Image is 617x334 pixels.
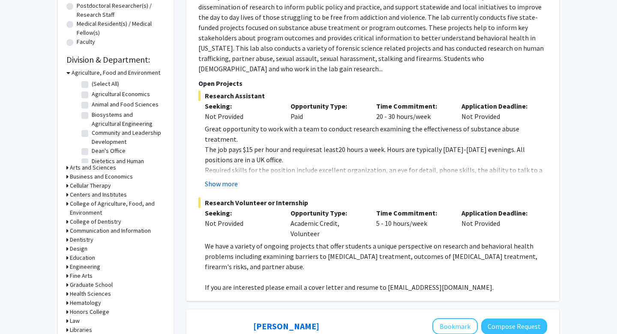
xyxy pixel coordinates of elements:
[205,282,547,292] p: If you are interested please email a cover letter and resume to [EMAIL_ADDRESS][DOMAIN_NAME].
[70,316,80,325] h3: Law
[376,208,449,218] p: Time Commitment:
[72,68,160,77] h3: Agriculture, Food and Environment
[92,100,159,109] label: Animal and Food Sciences
[198,91,547,101] span: Research Assistant
[291,208,363,218] p: Opportunity Type:
[205,241,547,272] p: We have a variety of ongoing projects that offer students a unique perspective on research and be...
[370,101,455,121] div: 20 - 30 hours/week
[70,226,151,235] h3: Communication and Information
[66,55,165,65] h2: Division & Department:
[205,208,278,218] p: Seeking:
[205,218,278,228] div: Not Provided
[70,253,95,262] h3: Education
[205,179,238,189] button: Show more
[6,295,36,328] iframe: Chat
[291,101,363,111] p: Opportunity Type:
[455,208,541,239] div: Not Provided
[205,166,542,195] span: Required skills for the position include excellent organization, an eye for detail, phone skills,...
[70,289,111,298] h3: Health Sciences
[70,307,109,316] h3: Honors College
[70,262,100,271] h3: Engineering
[70,172,133,181] h3: Business and Economics
[461,208,534,218] p: Application Deadline:
[77,1,165,19] label: Postdoctoral Researcher(s) / Research Staff
[205,101,278,111] p: Seeking:
[70,217,121,226] h3: College of Dentistry
[70,199,165,217] h3: College of Agriculture, Food, and Environment
[205,111,278,121] div: Not Provided
[77,37,95,46] label: Faculty
[70,181,111,190] h3: Cellular Therapy
[205,124,519,143] span: Great opportunity to work with a team to conduct research examining the effectiveness of substanc...
[198,78,547,88] p: Open Projects
[70,280,113,289] h3: Graduate School
[92,79,119,88] label: (Select All)
[77,19,165,37] label: Medical Resident(s) / Medical Fellow(s)
[205,145,316,154] span: The job pays $15 per hour and requires
[70,190,127,199] h3: Centers and Institutes
[376,101,449,111] p: Time Commitment:
[70,163,116,172] h3: Arts and Sciences
[92,110,163,128] label: Biosystems and Agricultural Engineering
[70,298,101,307] h3: Hematology
[198,197,547,208] span: Research Volunteer or Internship
[370,208,455,239] div: 5 - 10 hours/week
[70,235,93,244] h3: Dentistry
[70,244,87,253] h3: Design
[205,145,525,164] span: 20 hours a week. Hours are typically [DATE]-[DATE] evenings. All positions are in a UK office.
[253,321,319,331] a: [PERSON_NAME]
[461,101,534,111] p: Application Deadline:
[70,271,93,280] h3: Fine Arts
[284,208,370,239] div: Academic Credit, Volunteer
[284,101,370,121] div: Paid
[92,128,163,146] label: Community and Leadership Development
[205,144,547,165] p: at least
[92,157,163,175] label: Dietetics and Human Nutrition
[455,101,541,121] div: Not Provided
[92,146,126,155] label: Dean's Office
[92,90,150,99] label: Agricultural Economics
